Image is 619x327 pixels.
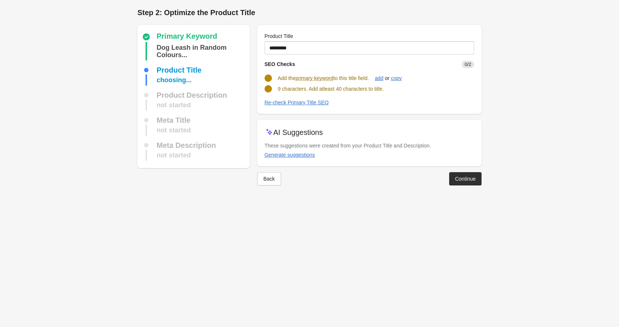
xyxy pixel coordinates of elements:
[455,176,476,182] div: Continue
[157,91,227,99] div: Product Description
[262,96,332,109] button: Re-check Primary Title SEO
[262,148,318,161] button: Generate suggestions
[265,100,329,105] div: Re-check Primary Title SEO
[375,75,383,81] div: add
[265,61,295,67] span: SEO Checks
[273,127,323,138] p: AI Suggestions
[462,61,474,68] span: 0/2
[157,116,190,124] div: Meta Title
[263,176,275,182] div: Back
[157,150,191,161] div: not started
[384,74,391,82] span: or
[278,75,369,81] span: Add the to this title field.
[157,66,202,74] div: Product Title
[157,74,192,86] div: choosing...
[265,32,293,40] label: Product Title
[265,152,315,158] div: Generate suggestions
[257,172,281,185] button: Back
[157,100,191,111] div: not started
[265,143,431,149] span: These suggestions were created from your Product Title and Description.
[295,74,333,82] span: primary keyword
[157,42,247,60] div: Dog Leash in Random Colours 180cm
[157,32,217,41] div: Primary Keyword
[137,7,482,18] h1: Step 2: Optimize the Product Title
[278,86,384,92] span: 9 characters. Add atleast 40 characters to title.
[388,72,405,85] button: copy
[157,142,216,149] div: Meta Description
[391,75,402,81] div: copy
[372,72,386,85] button: add
[157,125,191,136] div: not started
[449,172,482,185] button: Continue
